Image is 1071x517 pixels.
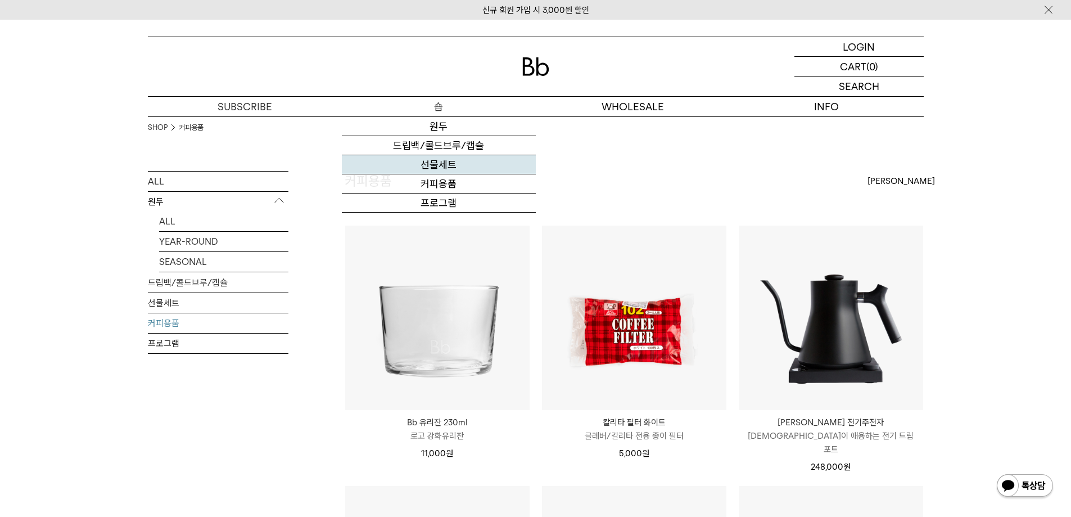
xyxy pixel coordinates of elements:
[345,429,530,443] p: 로고 강화유리잔
[342,155,536,174] a: 선물세트
[342,117,536,136] a: 원두
[345,416,530,443] a: Bb 유리잔 230ml 로고 강화유리잔
[148,97,342,116] a: SUBSCRIBE
[843,462,851,472] span: 원
[345,416,530,429] p: Bb 유리잔 230ml
[739,429,923,456] p: [DEMOGRAPHIC_DATA]이 애용하는 전기 드립 포트
[159,212,288,231] a: ALL
[866,57,878,76] p: (0)
[794,57,924,77] a: CART (0)
[542,429,726,443] p: 클레버/칼리타 전용 종이 필터
[536,97,730,116] p: WHOLESALE
[996,473,1054,500] img: 카카오톡 채널 1:1 채팅 버튼
[739,226,923,410] img: 펠로우 스태그 전기주전자
[542,416,726,429] p: 칼리타 필터 화이트
[542,226,726,410] img: 칼리타 필터 화이트
[159,252,288,272] a: SEASONAL
[730,97,924,116] p: INFO
[148,313,288,333] a: 커피용품
[811,462,851,472] span: 248,000
[839,77,879,96] p: SEARCH
[739,416,923,429] p: [PERSON_NAME] 전기주전자
[843,37,875,56] p: LOGIN
[148,172,288,191] a: ALL
[342,97,536,116] a: 숍
[148,334,288,353] a: 프로그램
[482,5,589,15] a: 신규 회원 가입 시 3,000원 할인
[522,57,549,76] img: 로고
[345,226,530,410] img: Bb 유리잔 230ml
[342,174,536,194] a: 커피용품
[619,448,649,458] span: 5,000
[148,293,288,313] a: 선물세트
[342,194,536,213] a: 프로그램
[179,122,204,133] a: 커피용품
[421,448,453,458] span: 11,000
[840,57,866,76] p: CART
[159,232,288,251] a: YEAR-ROUND
[867,174,935,188] span: [PERSON_NAME]
[148,192,288,212] p: 원두
[542,416,726,443] a: 칼리타 필터 화이트 클레버/칼리타 전용 종이 필터
[794,37,924,57] a: LOGIN
[148,122,168,133] a: SHOP
[148,273,288,293] a: 드립백/콜드브루/캡슐
[739,416,923,456] a: [PERSON_NAME] 전기주전자 [DEMOGRAPHIC_DATA]이 애용하는 전기 드립 포트
[642,448,649,458] span: 원
[446,448,453,458] span: 원
[342,136,536,155] a: 드립백/콜드브루/캡슐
